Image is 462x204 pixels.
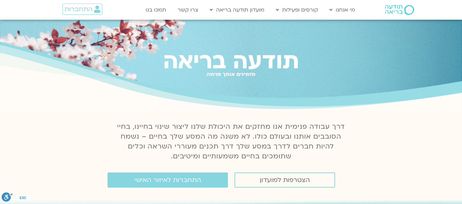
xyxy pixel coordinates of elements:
a: צרו קשר [174,4,202,16]
a: התחברות לאיזור האישי [108,172,228,188]
span: התחברות [64,6,92,13]
a: קורסים ופעילות [273,4,321,16]
span: הצטרפות למועדון [260,176,310,184]
span: התחברות לאיזור האישי [134,176,201,184]
a: התחברות [62,4,102,15]
a: תמכו בנו [142,4,169,16]
img: תודעה בריאה [385,5,414,15]
a: מועדון תודעה בריאה [207,4,268,16]
a: הצטרפות למועדון [234,172,335,188]
a: מי אנחנו [326,4,358,16]
p: דרך עבודה פנימית אנו מחזקים את היכולת שלנו ליצור שינוי בחיינו, בחיי הסובבים אותנו ובעולם כולו. לא... [113,122,349,161]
